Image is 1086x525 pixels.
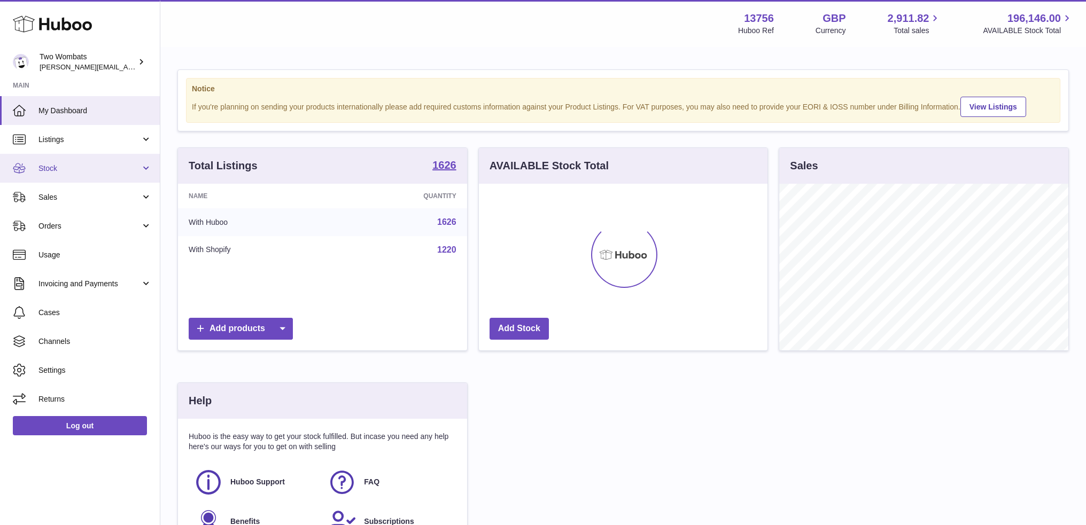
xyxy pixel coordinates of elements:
div: Huboo Ref [738,26,774,36]
h3: Help [189,394,212,408]
strong: 13756 [744,11,774,26]
a: Log out [13,416,147,435]
div: Two Wombats [40,52,136,72]
img: adam.randall@twowombats.com [13,54,29,70]
a: 2,911.82 Total sales [888,11,942,36]
strong: Notice [192,84,1054,94]
span: Cases [38,308,152,318]
strong: 1626 [432,160,456,170]
span: Orders [38,221,141,231]
span: Listings [38,135,141,145]
span: Settings [38,365,152,375]
a: Huboo Support [194,468,317,497]
a: 1626 [437,217,456,226]
span: AVAILABLE Stock Total [983,26,1073,36]
h3: Total Listings [189,159,258,173]
a: 196,146.00 AVAILABLE Stock Total [983,11,1073,36]
h3: Sales [790,159,818,173]
a: 1626 [432,160,456,173]
span: My Dashboard [38,106,152,116]
span: Sales [38,192,141,202]
span: Stock [38,163,141,174]
p: Huboo is the easy way to get your stock fulfilled. But incase you need any help here's our ways f... [189,432,456,452]
span: Invoicing and Payments [38,279,141,289]
td: With Shopify [178,236,334,264]
a: Add products [189,318,293,340]
span: Channels [38,336,152,347]
h3: AVAILABLE Stock Total [490,159,609,173]
td: With Huboo [178,208,334,236]
span: 2,911.82 [888,11,929,26]
span: FAQ [364,477,379,487]
span: 196,146.00 [1007,11,1061,26]
th: Name [178,184,334,208]
span: Huboo Support [230,477,285,487]
span: [PERSON_NAME][EMAIL_ADDRESS][PERSON_NAME][DOMAIN_NAME] [40,62,271,71]
div: Currency [816,26,846,36]
th: Quantity [334,184,467,208]
div: If you're planning on sending your products internationally please add required customs informati... [192,95,1054,117]
a: 1220 [437,245,456,254]
a: Add Stock [490,318,549,340]
strong: GBP [823,11,845,26]
a: FAQ [328,468,451,497]
span: Total sales [894,26,941,36]
span: Returns [38,394,152,404]
a: View Listings [960,97,1026,117]
span: Usage [38,250,152,260]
